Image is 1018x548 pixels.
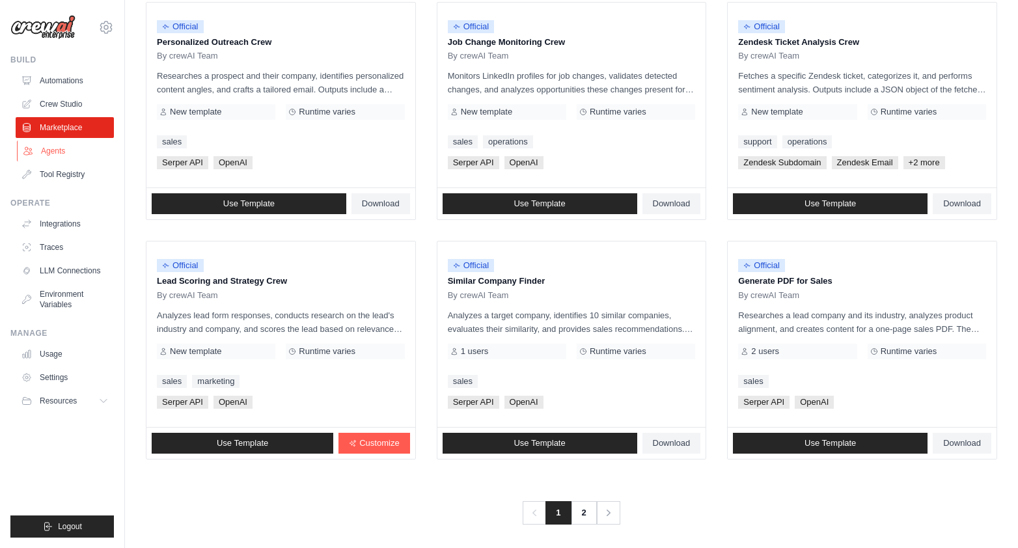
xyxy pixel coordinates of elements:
a: Use Template [443,193,637,214]
span: Use Template [805,438,856,448]
p: Generate PDF for Sales [738,275,986,288]
span: Zendesk Email [832,156,898,169]
span: 2 users [751,346,779,357]
div: Operate [10,198,114,208]
span: New template [170,107,221,117]
span: Logout [58,521,82,532]
span: +2 more [903,156,945,169]
span: Runtime varies [881,107,937,117]
span: Use Template [223,199,275,209]
button: Resources [16,390,114,411]
a: Usage [16,344,114,364]
a: sales [448,375,478,388]
a: Download [642,193,701,214]
a: Tool Registry [16,164,114,185]
a: sales [448,135,478,148]
p: Similar Company Finder [448,275,696,288]
a: Use Template [443,433,637,454]
span: Serper API [738,396,790,409]
span: OpenAI [213,156,253,169]
div: Build [10,55,114,65]
a: LLM Connections [16,260,114,281]
span: OpenAI [504,396,543,409]
button: Logout [10,515,114,538]
a: 2 [571,501,597,525]
span: Download [943,199,981,209]
a: Integrations [16,213,114,234]
a: Agents [17,141,115,161]
a: Customize [338,433,409,454]
span: Use Template [514,438,565,448]
p: Monitors LinkedIn profiles for job changes, validates detected changes, and analyzes opportunitie... [448,69,696,96]
div: Manage [10,328,114,338]
span: By crewAI Team [738,290,799,301]
a: Settings [16,367,114,388]
a: Use Template [733,193,928,214]
span: New template [751,107,803,117]
span: By crewAI Team [157,290,218,301]
a: Download [351,193,410,214]
p: Analyzes lead form responses, conducts research on the lead's industry and company, and scores th... [157,308,405,336]
span: Runtime varies [590,346,646,357]
span: Official [738,259,785,272]
span: Runtime varies [881,346,937,357]
a: sales [157,375,187,388]
p: Analyzes a target company, identifies 10 similar companies, evaluates their similarity, and provi... [448,308,696,336]
a: Use Template [152,193,346,214]
span: Use Template [805,199,856,209]
p: Researches a lead company and its industry, analyzes product alignment, and creates content for a... [738,308,986,336]
span: Download [653,199,691,209]
span: Serper API [448,396,499,409]
a: operations [782,135,832,148]
span: By crewAI Team [448,51,509,61]
span: Resources [40,396,77,406]
a: sales [738,375,768,388]
span: Customize [359,438,399,448]
span: Official [157,259,204,272]
a: sales [157,135,187,148]
a: Traces [16,237,114,258]
a: Download [933,433,991,454]
img: Logo [10,15,76,40]
span: New template [461,107,512,117]
span: Use Template [217,438,268,448]
span: Download [943,438,981,448]
a: Marketplace [16,117,114,138]
span: OpenAI [213,396,253,409]
a: support [738,135,777,148]
span: Serper API [157,156,208,169]
p: Fetches a specific Zendesk ticket, categorizes it, and performs sentiment analysis. Outputs inclu... [738,69,986,96]
a: Download [642,433,701,454]
a: Crew Studio [16,94,114,115]
span: Use Template [514,199,565,209]
a: Automations [16,70,114,91]
span: By crewAI Team [157,51,218,61]
a: operations [483,135,533,148]
p: Zendesk Ticket Analysis Crew [738,36,986,49]
span: Official [157,20,204,33]
nav: Pagination [523,501,620,525]
span: Serper API [448,156,499,169]
span: OpenAI [504,156,543,169]
span: By crewAI Team [448,290,509,301]
span: OpenAI [795,396,834,409]
p: Personalized Outreach Crew [157,36,405,49]
a: Use Template [152,433,333,454]
p: Lead Scoring and Strategy Crew [157,275,405,288]
span: New template [170,346,221,357]
p: Researches a prospect and their company, identifies personalized content angles, and crafts a tai... [157,69,405,96]
p: Job Change Monitoring Crew [448,36,696,49]
a: Download [933,193,991,214]
a: Use Template [733,433,928,454]
span: Runtime varies [590,107,646,117]
span: Runtime varies [299,107,355,117]
span: By crewAI Team [738,51,799,61]
a: marketing [192,375,240,388]
span: Zendesk Subdomain [738,156,826,169]
span: Official [738,20,785,33]
span: Download [362,199,400,209]
a: Environment Variables [16,284,114,315]
span: Official [448,20,495,33]
span: Download [653,438,691,448]
span: 1 [545,501,571,525]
